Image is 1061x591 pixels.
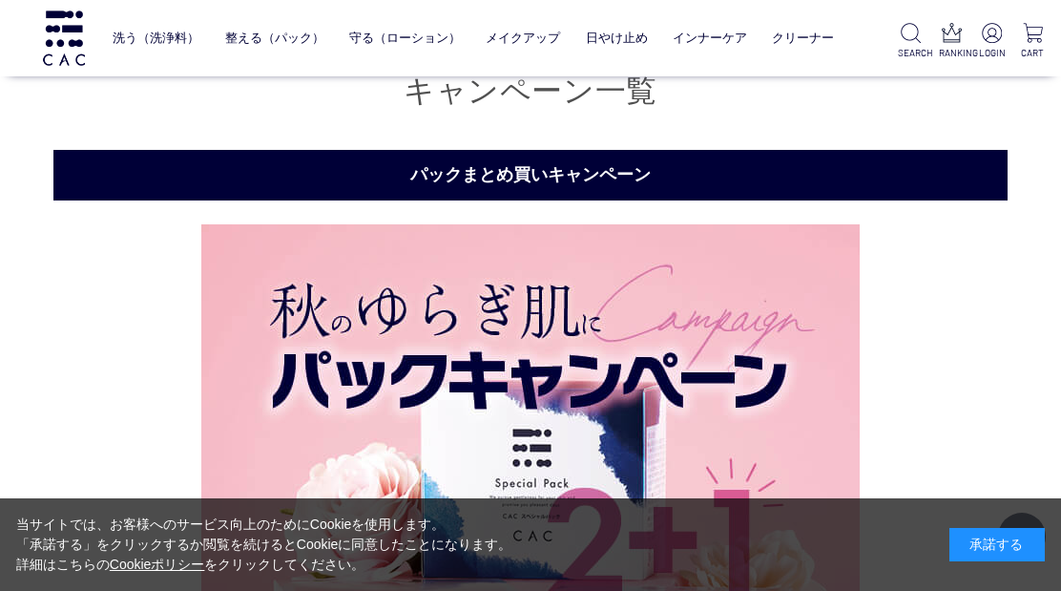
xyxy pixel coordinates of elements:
div: 当サイトでは、お客様へのサービス向上のためにCookieを使用します。 「承諾する」をクリックするか閲覧を続けるとCookieに同意したことになります。 詳細はこちらの をクリックしてください。 [16,515,512,575]
a: LOGIN [979,23,1005,60]
a: クリーナー [772,17,834,59]
a: SEARCH [898,23,924,60]
a: 守る（ローション） [349,17,461,59]
p: RANKING [939,46,965,60]
a: 洗う（洗浄料） [113,17,199,59]
h2: パックまとめ買いキャンペーン [53,150,1008,201]
a: 日やけ止め [586,17,648,59]
a: Cookieポリシー [110,557,205,572]
a: CART [1020,23,1046,60]
p: CART [1020,46,1046,60]
a: RANKING [939,23,965,60]
a: メイクアップ [486,17,560,59]
a: インナーケア [673,17,747,59]
p: SEARCH [898,46,924,60]
p: LOGIN [979,46,1005,60]
h1: キャンペーン一覧 [53,71,1008,112]
img: logo [40,11,88,65]
a: 整える（パック） [225,17,324,59]
div: 承諾する [949,528,1045,561]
